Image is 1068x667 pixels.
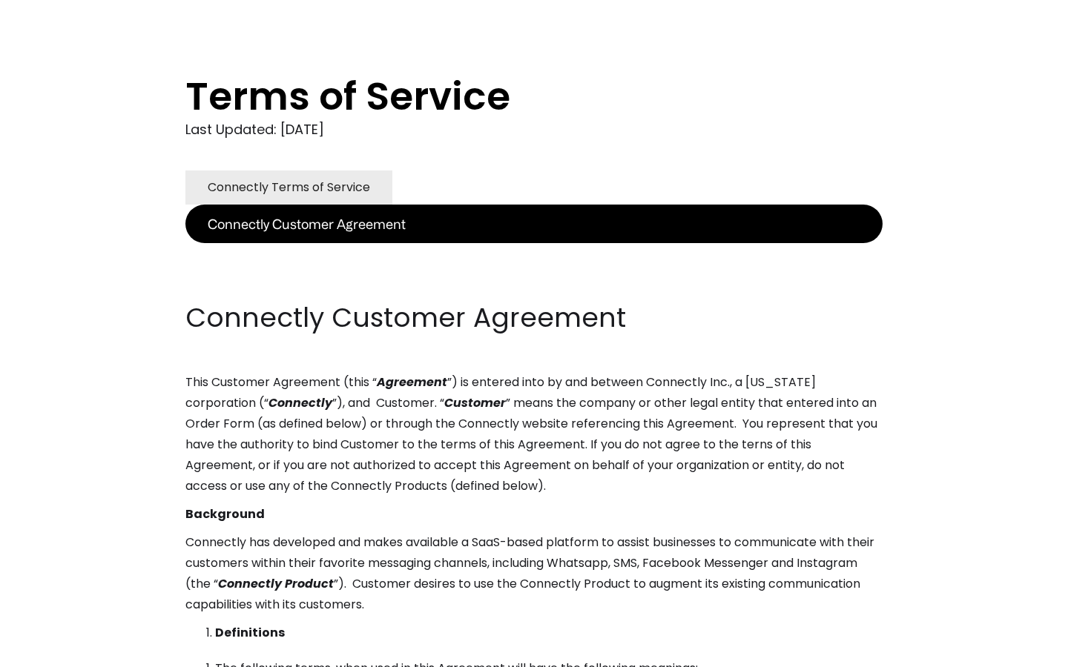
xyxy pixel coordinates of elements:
[208,177,370,198] div: Connectly Terms of Service
[185,119,883,141] div: Last Updated: [DATE]
[185,532,883,615] p: Connectly has developed and makes available a SaaS-based platform to assist businesses to communi...
[185,299,883,336] h2: Connectly Customer Agreement
[15,640,89,662] aside: Language selected: English
[30,641,89,662] ul: Language list
[185,505,265,522] strong: Background
[185,271,883,292] p: ‍
[377,374,447,391] em: Agreement
[185,372,883,497] p: This Customer Agreement (this “ ”) is entered into by and between Connectly Inc., a [US_STATE] co...
[268,394,332,411] em: Connectly
[185,74,823,119] h1: Terms of Service
[444,394,506,411] em: Customer
[218,575,334,592] em: Connectly Product
[185,243,883,264] p: ‍
[215,624,285,641] strong: Definitions
[208,213,406,234] div: Connectly Customer Agreement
